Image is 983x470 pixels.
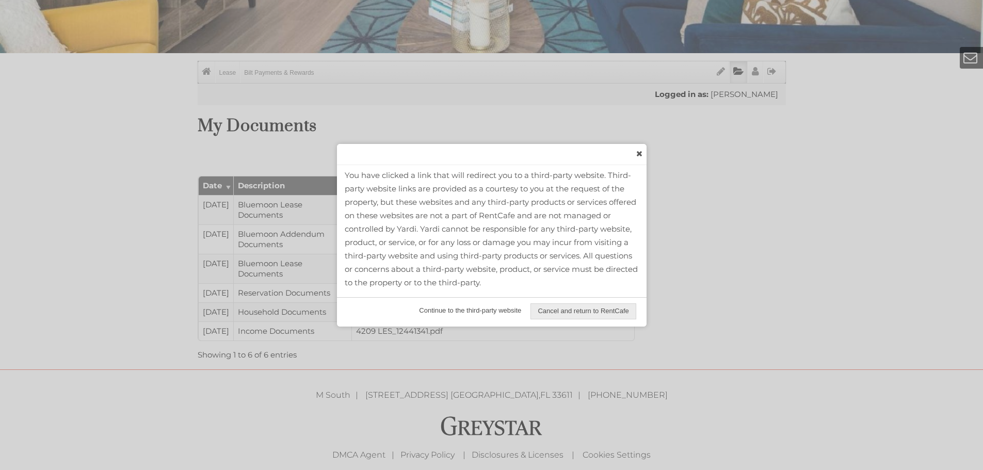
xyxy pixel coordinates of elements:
[963,49,977,66] a: Contact
[530,303,636,319] button: Cancel and return to RentCafe
[635,148,644,157] a: close
[531,304,635,319] span: Cancel and return to RentCafe
[345,169,639,289] div: You have clicked a link that will redirect you to a third-party website. Third-party website link...
[635,148,643,159] span: close
[412,303,528,318] button: Continue to the third-party website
